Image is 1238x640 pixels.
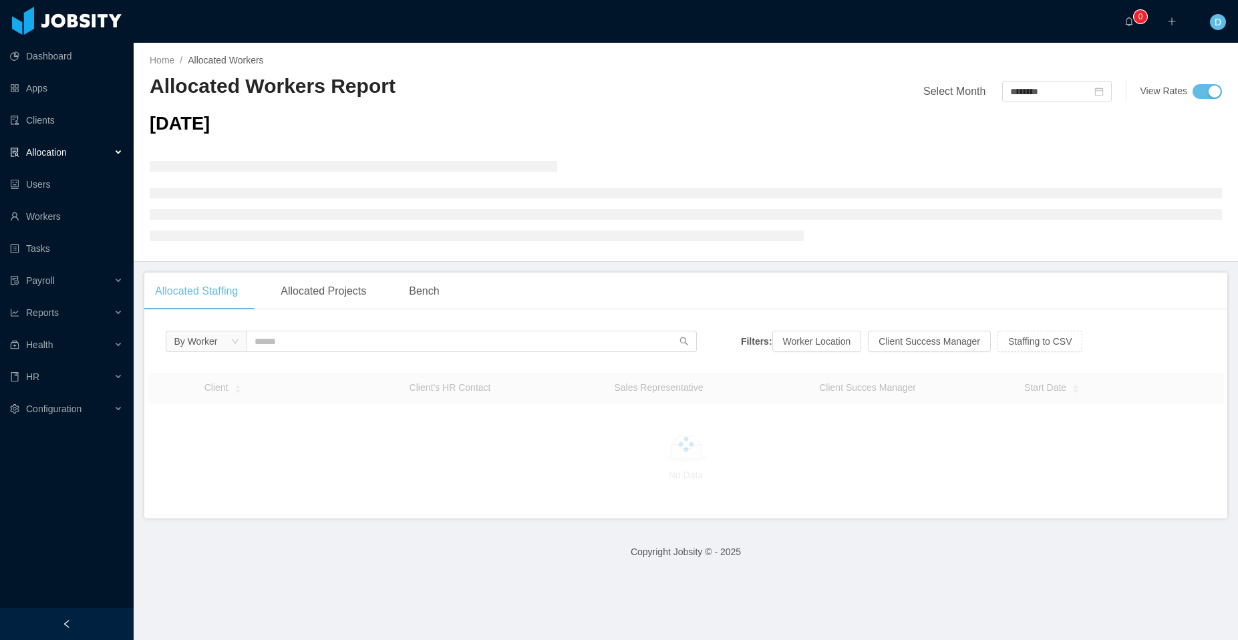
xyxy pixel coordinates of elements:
[26,371,39,382] span: HR
[26,147,67,158] span: Allocation
[10,171,123,198] a: icon: robotUsers
[398,273,450,310] div: Bench
[741,336,772,347] strong: Filters:
[10,43,123,69] a: icon: pie-chartDashboard
[26,275,55,286] span: Payroll
[270,273,377,310] div: Allocated Projects
[10,308,19,317] i: icon: line-chart
[1167,17,1177,26] i: icon: plus
[868,331,991,352] button: Client Success Manager
[1094,87,1104,96] i: icon: calendar
[10,75,123,102] a: icon: appstoreApps
[772,331,862,352] button: Worker Location
[150,55,174,65] a: Home
[923,86,985,97] span: Select Month
[10,107,123,134] a: icon: auditClients
[10,203,123,230] a: icon: userWorkers
[997,331,1082,352] button: Staffing to CSV
[679,337,689,346] i: icon: search
[10,148,19,157] i: icon: solution
[10,276,19,285] i: icon: file-protect
[134,529,1238,575] footer: Copyright Jobsity © - 2025
[150,113,210,134] span: [DATE]
[150,73,686,100] h2: Allocated Workers Report
[26,339,53,350] span: Health
[10,235,123,262] a: icon: profileTasks
[231,337,239,347] i: icon: down
[188,55,263,65] span: Allocated Workers
[10,340,19,349] i: icon: medicine-box
[1124,17,1134,26] i: icon: bell
[1134,10,1147,23] sup: 0
[26,404,82,414] span: Configuration
[10,404,19,414] i: icon: setting
[180,55,182,65] span: /
[1140,86,1187,96] span: View Rates
[10,372,19,381] i: icon: book
[26,307,59,318] span: Reports
[174,331,217,351] div: By Worker
[144,273,249,310] div: Allocated Staffing
[1215,14,1221,30] span: D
